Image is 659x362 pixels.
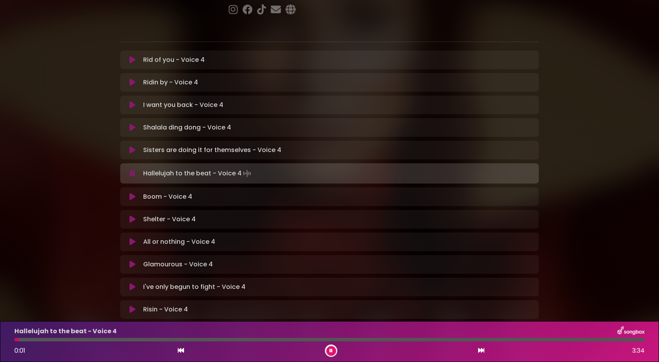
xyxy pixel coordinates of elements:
[242,168,252,179] img: waveform4.gif
[143,215,196,224] p: Shelter - Voice 4
[143,78,198,87] p: Ridin by - Voice 4
[632,346,645,355] span: 3:34
[143,100,223,110] p: I want you back - Voice 4
[143,55,205,65] p: Rid of you - Voice 4
[14,346,25,355] span: 0:01
[14,327,117,336] p: Hallelujah to the beat - Voice 4
[143,168,252,179] p: Hallelujah to the beat - Voice 4
[143,237,215,247] p: All or nothing - Voice 4
[617,326,645,336] img: songbox-logo-white.png
[143,260,213,269] p: Glamourous - Voice 4
[143,123,231,132] p: Shalala ding dong - Voice 4
[143,305,188,314] p: Risin - Voice 4
[143,145,281,155] p: Sisters are doing it for themselves - Voice 4
[143,282,245,292] p: I've only begun to fight - Voice 4
[143,192,192,201] p: Boom - Voice 4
